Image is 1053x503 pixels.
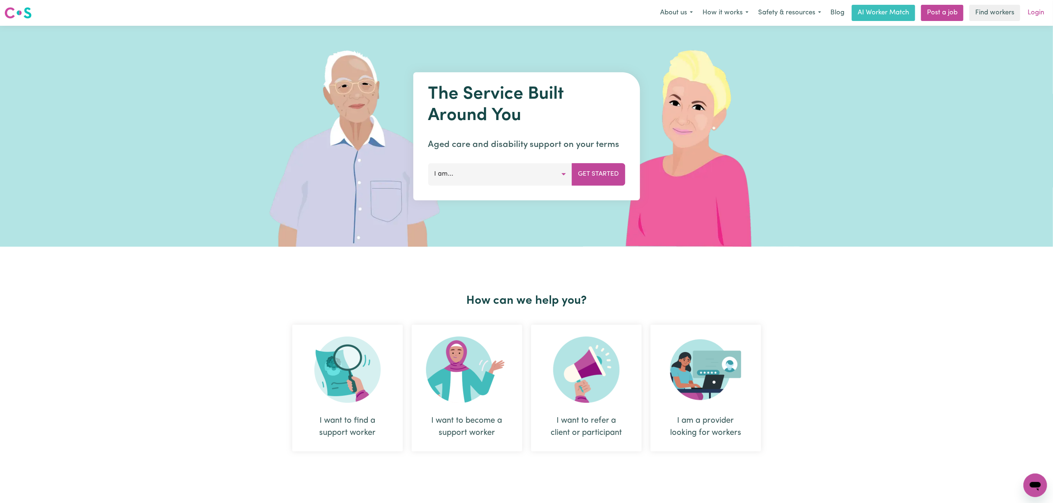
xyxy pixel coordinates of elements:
[655,5,698,21] button: About us
[429,415,505,439] div: I want to become a support worker
[292,325,403,451] div: I want to find a support worker
[4,6,32,20] img: Careseekers logo
[921,5,963,21] a: Post a job
[412,325,522,451] div: I want to become a support worker
[428,138,625,151] p: Aged care and disability support on your terms
[531,325,642,451] div: I want to refer a client or participant
[553,337,620,403] img: Refer
[572,163,625,185] button: Get Started
[753,5,826,21] button: Safety & resources
[1023,5,1049,21] a: Login
[651,325,761,451] div: I am a provider looking for workers
[314,337,381,403] img: Search
[288,294,766,308] h2: How can we help you?
[969,5,1020,21] a: Find workers
[1024,474,1047,497] iframe: Button to launch messaging window, conversation in progress
[4,4,32,21] a: Careseekers logo
[852,5,915,21] a: AI Worker Match
[826,5,849,21] a: Blog
[549,415,624,439] div: I want to refer a client or participant
[310,415,385,439] div: I want to find a support worker
[428,163,572,185] button: I am...
[698,5,753,21] button: How it works
[428,84,625,126] h1: The Service Built Around You
[668,415,743,439] div: I am a provider looking for workers
[670,337,742,403] img: Provider
[426,337,508,403] img: Become Worker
